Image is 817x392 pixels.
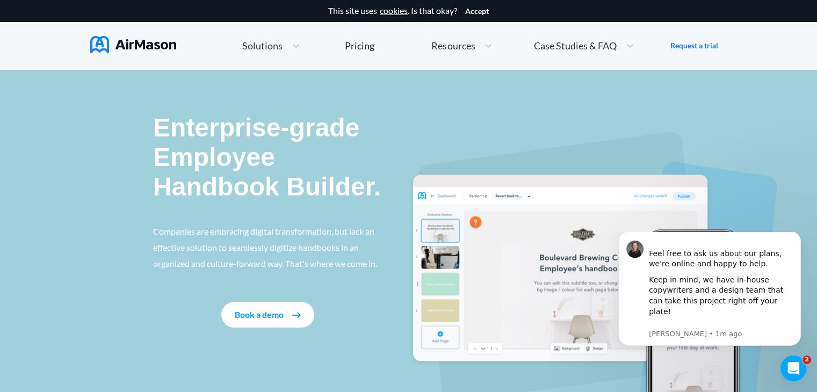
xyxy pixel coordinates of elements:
[47,43,191,96] div: Keep in mind, we have in-house copywriters and a design team that can take this project right off...
[242,41,283,50] span: Solutions
[534,41,617,50] span: Case Studies & FAQ
[670,40,718,51] a: Request a trial
[153,223,383,272] p: Companies are embracing digital transformation, but lack an effective solution to seamlessly digi...
[47,6,191,96] div: Message content
[90,36,176,53] img: AirMason Logo
[24,9,41,26] img: Profile image for Holly
[221,302,314,328] button: Book a demo
[780,355,806,381] iframe: Intercom live chat
[345,36,374,55] a: Pricing
[380,6,408,16] a: cookies
[47,97,191,107] p: Message from Holly, sent 1m ago
[802,355,811,364] span: 2
[47,6,191,38] div: Feel free to ask us about our plans, we're online and happy to help.
[465,7,489,16] button: Accept cookies
[345,41,374,50] div: Pricing
[153,113,383,202] p: Enterprise-grade Employee Handbook Builder.
[602,232,817,352] iframe: Intercom notifications message
[431,41,475,50] span: Resources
